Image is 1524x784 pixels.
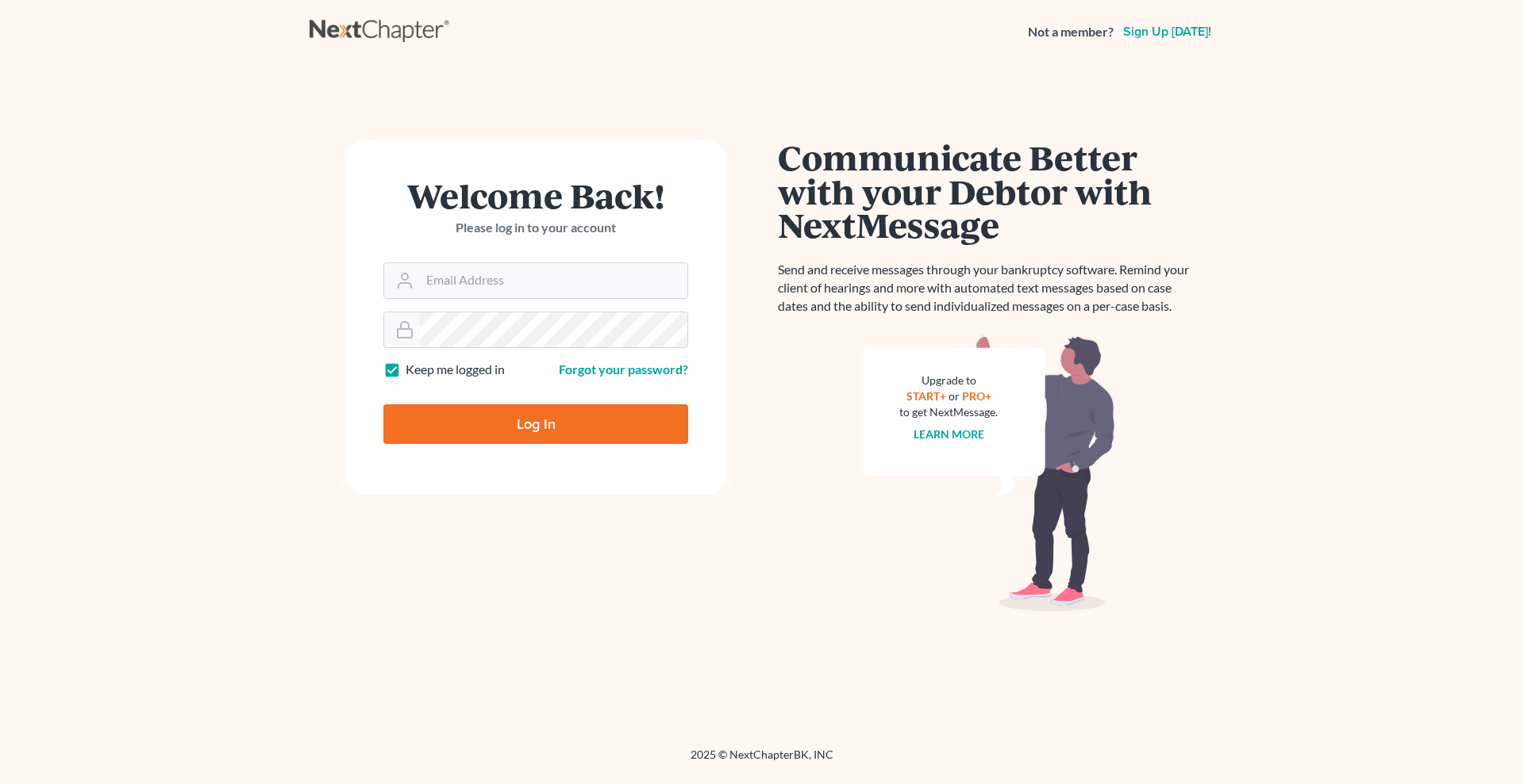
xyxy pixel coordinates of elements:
[914,427,984,441] a: Learn more
[778,140,1199,242] h1: Communicate Better with your Debtor with NextMessage
[778,261,1199,316] p: Send and receive messages through your bankruptcy software. Remind your client of hearings and mo...
[1028,23,1114,41] strong: Not a member?
[1120,25,1214,38] a: Sign up [DATE]!
[861,335,1115,612] img: nextmessage_bg-59042aed3d76b12b5cd301f8e5b87938c9018125f34e5fa2b7a6b67550977c72.svg
[949,389,960,403] span: or
[906,389,946,403] a: START+
[899,404,998,420] div: to get NextMessage.
[559,361,688,377] a: Forgot your password?
[899,373,998,388] div: Upgrade to
[383,404,688,444] input: Log In
[962,389,991,403] a: PRO+
[406,361,505,379] label: Keep me logged in
[383,178,688,212] h1: Welcome Back!
[420,263,687,298] input: Email Address
[383,219,688,237] p: Please log in to your account
[310,747,1214,775] div: 2025 © NextChapterBK, INC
